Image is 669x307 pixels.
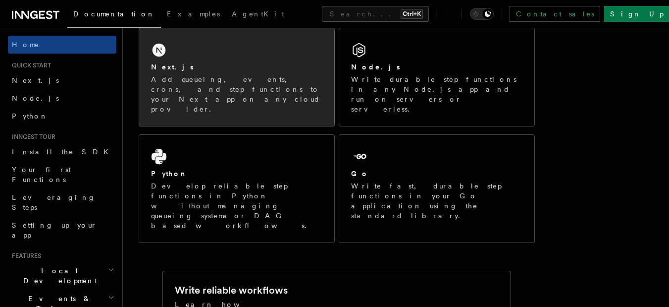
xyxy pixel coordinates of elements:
button: Search...Ctrl+K [322,6,429,22]
a: Home [8,36,116,54]
a: Leveraging Steps [8,188,116,216]
span: Leveraging Steps [12,193,96,211]
span: Examples [167,10,220,18]
p: Add queueing, events, crons, and step functions to your Next app on any cloud provider. [151,74,322,114]
a: AgentKit [226,3,290,27]
a: Python [8,107,116,125]
a: Documentation [67,3,161,28]
span: Inngest tour [8,133,55,141]
p: Write durable step functions in any Node.js app and run on servers or serverless. [351,74,522,114]
span: Node.js [12,94,59,102]
a: Your first Functions [8,161,116,188]
h2: Python [151,169,188,179]
button: Local Development [8,262,116,290]
p: Write fast, durable step functions in your Go application using the standard library. [351,181,522,221]
span: Quick start [8,61,51,69]
a: Examples [161,3,226,27]
a: Next.js [8,71,116,89]
h2: Write reliable workflows [175,283,288,297]
span: Install the SDK [12,148,114,156]
p: Develop reliable step functions in Python without managing queueing systems or DAG based workflows. [151,181,322,231]
span: Setting up your app [12,221,97,239]
a: Contact sales [510,6,600,22]
a: Next.jsAdd queueing, events, crons, and step functions to your Next app on any cloud provider. [139,28,335,126]
a: Install the SDK [8,143,116,161]
a: Setting up your app [8,216,116,244]
span: Python [12,112,48,120]
span: Local Development [8,266,108,286]
h2: Node.js [351,62,400,72]
a: Node.js [8,89,116,107]
span: Your first Functions [12,166,71,184]
span: Features [8,252,41,260]
span: Next.js [12,76,59,84]
a: Node.jsWrite durable step functions in any Node.js app and run on servers or serverless. [339,28,535,126]
a: GoWrite fast, durable step functions in your Go application using the standard library. [339,134,535,243]
kbd: Ctrl+K [401,9,423,19]
h2: Go [351,169,369,179]
span: Home [12,40,40,50]
span: AgentKit [232,10,284,18]
span: Documentation [73,10,155,18]
h2: Next.js [151,62,194,72]
a: PythonDevelop reliable step functions in Python without managing queueing systems or DAG based wo... [139,134,335,243]
button: Toggle dark mode [470,8,494,20]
